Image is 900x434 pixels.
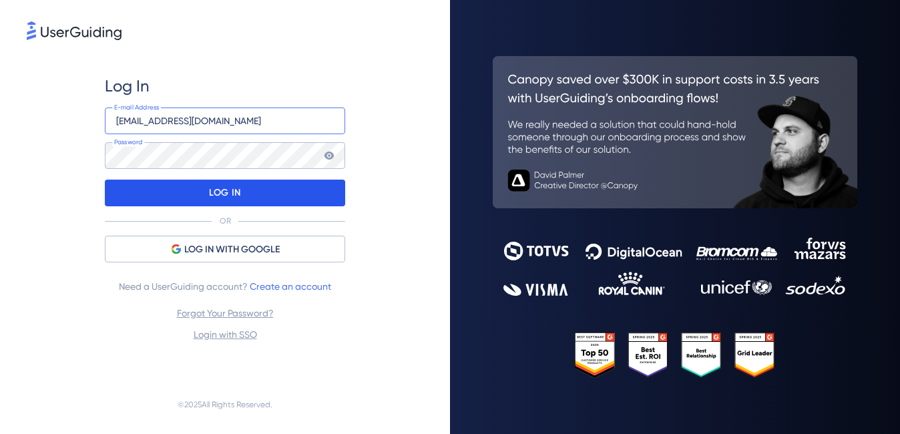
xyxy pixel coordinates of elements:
img: 25303e33045975176eb484905ab012ff.svg [575,333,775,379]
a: Create an account [250,281,331,292]
a: Login with SSO [194,329,257,340]
span: LOG IN WITH GOOGLE [184,242,280,258]
p: OR [220,216,231,226]
img: 9302ce2ac39453076f5bc0f2f2ca889b.svg [503,238,846,296]
a: Forgot Your Password? [177,308,274,318]
span: Need a UserGuiding account? [119,278,331,294]
input: example@company.com [105,107,345,134]
span: © 2025 All Rights Reserved. [178,397,272,413]
img: 8faab4ba6bc7696a72372aa768b0286c.svg [27,21,122,40]
img: 26c0aa7c25a843aed4baddd2b5e0fa68.svg [493,56,857,208]
p: LOG IN [209,182,240,204]
span: Log In [105,75,150,97]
